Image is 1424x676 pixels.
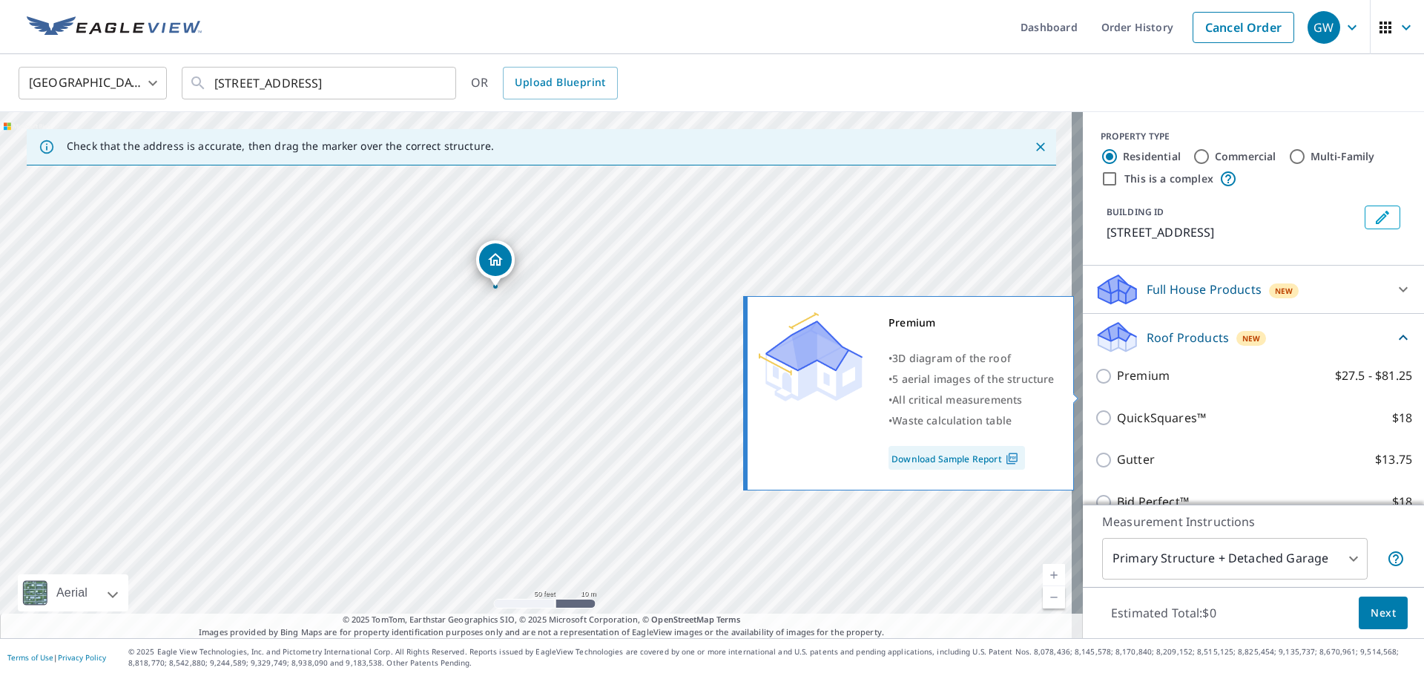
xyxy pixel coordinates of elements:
div: Full House ProductsNew [1095,272,1412,307]
div: Aerial [18,574,128,611]
p: Estimated Total: $0 [1099,597,1228,629]
p: Premium [1117,367,1170,385]
span: Upload Blueprint [515,73,605,92]
p: BUILDING ID [1107,206,1164,218]
p: Check that the address is accurate, then drag the marker over the correct structure. [67,140,494,153]
a: Terms [716,614,741,625]
a: Upload Blueprint [503,67,617,99]
a: Terms of Use [7,652,53,663]
label: Multi-Family [1311,149,1375,164]
a: Privacy Policy [58,652,106,663]
div: • [889,348,1055,369]
div: • [889,390,1055,410]
img: EV Logo [27,16,202,39]
p: QuickSquares™ [1117,409,1206,427]
label: This is a complex [1124,171,1213,186]
p: $27.5 - $81.25 [1335,367,1412,385]
input: Search by address or latitude-longitude [214,62,426,104]
p: Gutter [1117,450,1155,469]
label: Commercial [1215,149,1276,164]
div: Roof ProductsNew [1095,320,1412,355]
div: Primary Structure + Detached Garage [1102,538,1368,580]
a: OpenStreetMap [651,614,713,625]
span: 3D diagram of the roof [892,351,1011,365]
p: Full House Products [1147,280,1262,298]
div: PROPERTY TYPE [1101,130,1406,143]
div: Premium [889,312,1055,333]
span: Waste calculation table [892,413,1012,427]
a: Cancel Order [1193,12,1294,43]
img: Pdf Icon [1002,452,1022,465]
p: | [7,653,106,662]
div: [GEOGRAPHIC_DATA] [19,62,167,104]
a: Current Level 19, Zoom Out [1043,586,1065,608]
div: Dropped pin, building 1, Residential property, 52 SHERWOOD CRES NW CALGARY AB T3R0G1 [476,240,515,286]
button: Edit building 1 [1365,206,1400,229]
div: • [889,369,1055,390]
p: Measurement Instructions [1102,513,1405,531]
div: • [889,410,1055,431]
div: OR [471,67,618,99]
p: $18 [1392,493,1412,511]
span: New [1242,332,1261,344]
p: Bid Perfect™ [1117,493,1189,511]
span: New [1275,285,1293,297]
label: Residential [1123,149,1181,164]
p: © 2025 Eagle View Technologies, Inc. and Pictometry International Corp. All Rights Reserved. Repo... [128,646,1417,669]
p: Roof Products [1147,329,1229,347]
span: Next [1371,604,1396,623]
button: Close [1031,137,1050,157]
span: 5 aerial images of the structure [892,372,1054,386]
img: Premium [759,312,863,401]
p: [STREET_ADDRESS] [1107,223,1359,241]
a: Download Sample Report [889,446,1025,470]
span: All critical measurements [892,393,1022,407]
span: Your report will include the primary structure and a detached garage if one exists. [1387,550,1405,568]
span: © 2025 TomTom, Earthstar Geographics SIO, © 2025 Microsoft Corporation, © [343,614,741,626]
p: $18 [1392,409,1412,427]
div: GW [1308,11,1340,44]
div: Aerial [52,574,92,611]
a: Current Level 19, Zoom In [1043,564,1065,586]
button: Next [1359,597,1408,630]
p: $13.75 [1375,450,1412,469]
